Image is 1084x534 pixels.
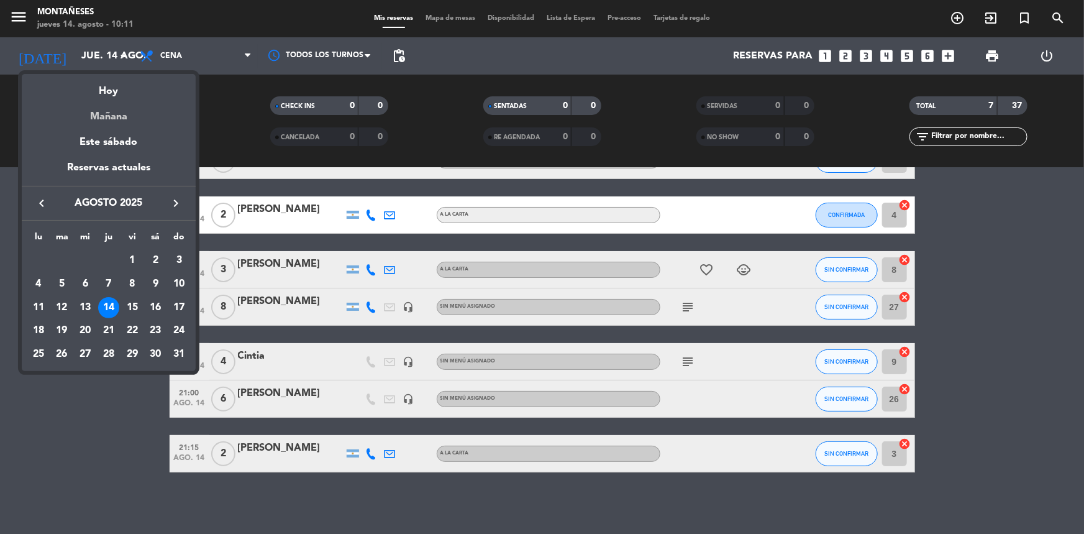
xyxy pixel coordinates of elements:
[75,320,96,341] div: 20
[121,249,144,272] td: 1 de agosto de 2025
[50,343,74,366] td: 26 de agosto de 2025
[122,297,143,318] div: 15
[27,272,50,296] td: 4 de agosto de 2025
[144,343,168,366] td: 30 de agosto de 2025
[27,343,50,366] td: 25 de agosto de 2025
[27,320,50,343] td: 18 de agosto de 2025
[122,250,143,271] div: 1
[121,320,144,343] td: 22 de agosto de 2025
[28,274,49,295] div: 4
[30,195,53,211] button: keyboard_arrow_left
[122,274,143,295] div: 8
[22,125,196,160] div: Este sábado
[75,274,96,295] div: 6
[50,320,74,343] td: 19 de agosto de 2025
[145,274,166,295] div: 9
[167,249,191,272] td: 3 de agosto de 2025
[145,250,166,271] div: 2
[145,344,166,365] div: 30
[73,343,97,366] td: 27 de agosto de 2025
[22,74,196,99] div: Hoy
[121,230,144,249] th: viernes
[97,343,121,366] td: 28 de agosto de 2025
[121,272,144,296] td: 8 de agosto de 2025
[50,296,74,320] td: 12 de agosto de 2025
[34,196,49,211] i: keyboard_arrow_left
[97,272,121,296] td: 7 de agosto de 2025
[73,230,97,249] th: miércoles
[27,230,50,249] th: lunes
[167,296,191,320] td: 17 de agosto de 2025
[50,272,74,296] td: 5 de agosto de 2025
[144,230,168,249] th: sábado
[167,320,191,343] td: 24 de agosto de 2025
[167,272,191,296] td: 10 de agosto de 2025
[121,343,144,366] td: 29 de agosto de 2025
[145,320,166,341] div: 23
[144,320,168,343] td: 23 de agosto de 2025
[27,296,50,320] td: 11 de agosto de 2025
[167,230,191,249] th: domingo
[22,160,196,185] div: Reservas actuales
[144,272,168,296] td: 9 de agosto de 2025
[73,296,97,320] td: 13 de agosto de 2025
[52,320,73,341] div: 19
[168,196,183,211] i: keyboard_arrow_right
[98,320,119,341] div: 21
[50,230,74,249] th: martes
[168,250,189,271] div: 3
[144,296,168,320] td: 16 de agosto de 2025
[53,195,165,211] span: agosto 2025
[28,297,49,318] div: 11
[27,249,121,272] td: AGO.
[145,297,166,318] div: 16
[28,344,49,365] div: 25
[22,99,196,125] div: Mañana
[75,344,96,365] div: 27
[121,296,144,320] td: 15 de agosto de 2025
[98,274,119,295] div: 7
[168,320,189,341] div: 24
[168,297,189,318] div: 17
[167,343,191,366] td: 31 de agosto de 2025
[97,296,121,320] td: 14 de agosto de 2025
[144,249,168,272] td: 2 de agosto de 2025
[97,320,121,343] td: 21 de agosto de 2025
[168,344,189,365] div: 31
[165,195,187,211] button: keyboard_arrow_right
[122,344,143,365] div: 29
[98,344,119,365] div: 28
[97,230,121,249] th: jueves
[28,320,49,341] div: 18
[52,297,73,318] div: 12
[73,272,97,296] td: 6 de agosto de 2025
[52,344,73,365] div: 26
[75,297,96,318] div: 13
[73,320,97,343] td: 20 de agosto de 2025
[98,297,119,318] div: 14
[52,274,73,295] div: 5
[168,274,189,295] div: 10
[122,320,143,341] div: 22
